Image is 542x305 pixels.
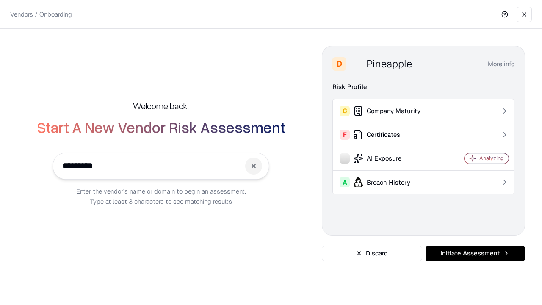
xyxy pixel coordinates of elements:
[340,130,440,140] div: Certificates
[10,10,72,19] p: Vendors / Onboarding
[340,106,350,116] div: C
[426,246,525,261] button: Initiate Assessment
[340,153,440,164] div: AI Exposure
[332,57,346,71] div: D
[332,82,514,92] div: Risk Profile
[340,177,440,187] div: Breach History
[488,56,514,72] button: More info
[37,119,285,136] h2: Start A New Vendor Risk Assessment
[349,57,363,71] img: Pineapple
[340,130,350,140] div: F
[479,155,504,162] div: Analyzing
[133,100,189,112] h5: Welcome back,
[366,57,412,71] div: Pineapple
[340,106,440,116] div: Company Maturity
[340,177,350,187] div: A
[76,186,246,207] p: Enter the vendor’s name or domain to begin an assessment. Type at least 3 characters to see match...
[322,246,422,261] button: Discard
